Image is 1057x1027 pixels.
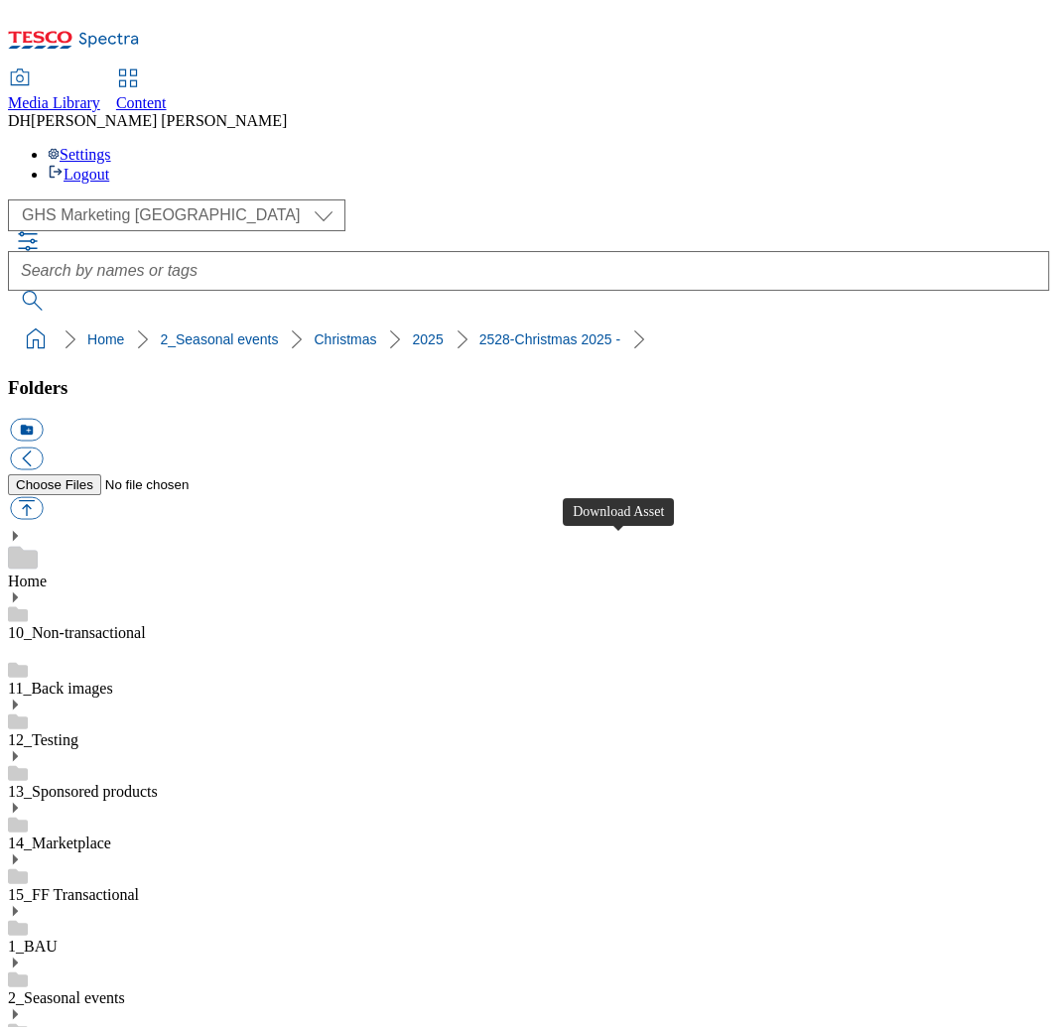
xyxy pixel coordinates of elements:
[8,783,158,800] a: 13_Sponsored products
[314,331,376,347] a: Christmas
[8,377,1049,399] h3: Folders
[87,331,124,347] a: Home
[116,94,167,111] span: Content
[8,834,111,851] a: 14_Marketplace
[8,938,58,955] a: 1_BAU
[8,94,100,111] span: Media Library
[8,989,125,1006] a: 2_Seasonal events
[479,331,620,347] a: 2528-Christmas 2025 -
[48,146,111,163] a: Settings
[160,331,278,347] a: 2_Seasonal events
[8,573,47,589] a: Home
[31,112,287,129] span: [PERSON_NAME] [PERSON_NAME]
[8,70,100,112] a: Media Library
[8,112,31,129] span: DH
[8,680,113,697] a: 11_Back images
[8,624,146,641] a: 10_Non-transactional
[8,731,78,748] a: 12_Testing
[20,323,52,355] a: home
[412,331,443,347] a: 2025
[8,886,139,903] a: 15_FF Transactional
[8,321,1049,358] nav: breadcrumb
[48,166,109,183] a: Logout
[8,251,1049,291] input: Search by names or tags
[116,70,167,112] a: Content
